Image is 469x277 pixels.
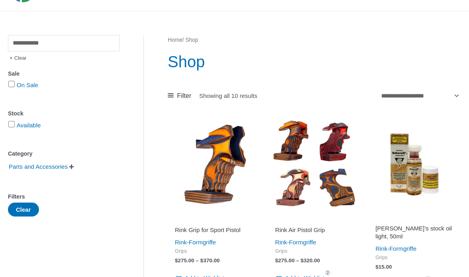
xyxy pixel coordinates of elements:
[8,163,68,170] a: Parts and Accessories
[200,257,220,263] bdi: 370.00
[275,239,316,246] a: Rink-Formgriffe
[325,270,331,276] span: 2
[376,215,453,224] iframe: Customer reviews powered by Trustpilot
[378,89,461,103] select: Shop order
[8,203,39,217] button: Clear
[275,215,353,224] iframe: Customer reviews powered by Trustpilot
[175,248,253,255] span: Grips
[8,108,120,119] div: Stock
[275,257,278,263] span: $
[175,239,216,246] a: Rink-Formgriffe
[376,224,453,240] h2: [PERSON_NAME]’s stock oil light, 50ml
[368,118,461,210] img: Scherell's stock oil light
[196,257,199,263] span: –
[376,264,392,270] bdi: 15.00
[296,257,299,263] span: –
[175,226,253,237] a: Rink Grip for Sport Pistol
[175,257,194,263] bdi: 275.00
[69,164,74,170] span: 
[177,90,192,102] span: Filter
[168,90,191,102] a: Filter
[8,51,27,65] span: Clear
[17,122,41,129] a: Available
[300,257,320,263] bdi: 320.00
[175,257,178,263] span: $
[8,68,120,80] div: Sale
[168,118,260,210] img: Rink Grip for Sport Pistol
[175,226,253,234] h2: Rink Grip for Sport Pistol
[376,245,417,252] a: Rink-Formgriffe
[8,81,15,87] input: On Sale
[8,191,120,203] div: Filters
[8,160,68,174] span: Parts and Accessories
[268,118,360,210] img: Rink Air Pistol Grip
[200,257,203,263] span: $
[17,82,38,88] a: On Sale
[168,51,461,73] h1: Shop
[376,254,453,261] span: Grips
[168,35,461,45] nav: Breadcrumb
[376,224,453,243] a: [PERSON_NAME]’s stock oil light, 50ml
[8,121,15,127] input: Available
[275,248,353,255] span: Grips
[275,226,353,237] a: Rink Air Pistol Grip
[168,37,182,43] a: Home
[8,148,120,160] div: Category
[300,257,304,263] span: $
[275,226,353,234] h2: Rink Air Pistol Grip
[199,93,257,99] p: Showing all 10 results
[376,264,379,270] span: $
[175,215,253,224] iframe: Customer reviews powered by Trustpilot
[275,257,295,263] bdi: 275.00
